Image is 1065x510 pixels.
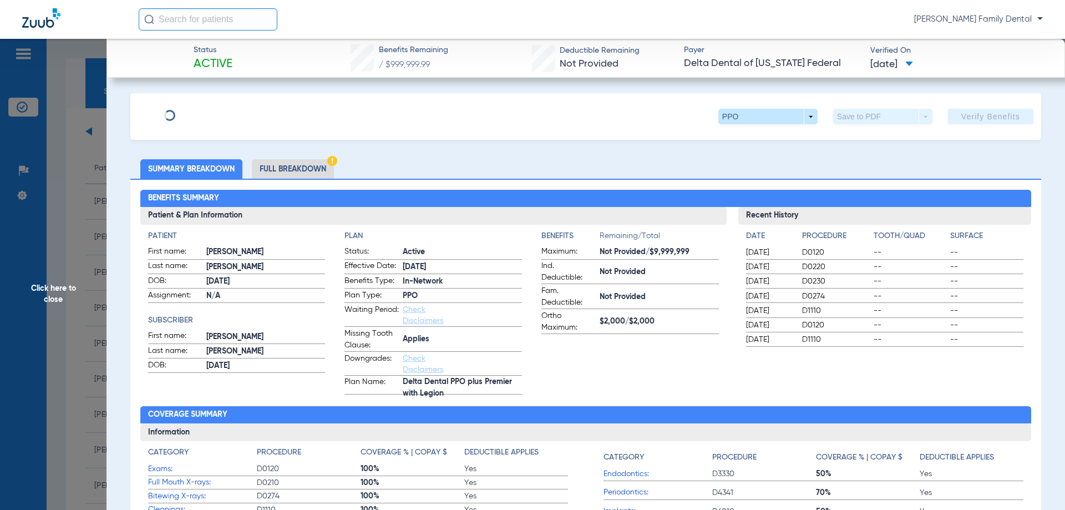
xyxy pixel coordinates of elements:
span: -- [950,320,1023,331]
span: 100% [361,491,464,502]
h4: Date [746,230,793,242]
span: [PERSON_NAME] [206,331,326,343]
span: Plan Type: [344,290,399,303]
span: Fam. Deductible: [541,285,596,309]
iframe: Chat Widget [1010,457,1065,510]
span: D1110 [802,305,870,316]
span: -- [874,247,947,258]
span: Downgrades: [344,353,399,375]
app-breakdown-title: Plan [344,230,522,242]
span: Status [194,44,232,56]
h4: Coverage % | Copay $ [361,447,447,458]
app-breakdown-title: Category [148,447,257,462]
span: Missing Tooth Clause: [344,328,399,351]
span: D0120 [802,247,870,258]
span: DOB: [148,275,202,289]
span: -- [874,334,947,345]
span: [PERSON_NAME] Family Dental [914,14,1043,25]
span: Maximum: [541,246,596,259]
app-breakdown-title: Procedure [712,447,816,467]
span: [PERSON_NAME] [206,346,326,357]
span: D0210 [257,477,361,488]
span: Last name: [148,260,202,274]
h4: Coverage % | Copay $ [816,452,902,463]
h3: Patient & Plan Information [140,207,727,225]
span: Delta Dental PPO plus Premier with Legion [403,382,522,394]
span: D4341 [712,487,816,498]
span: Delta Dental of [US_STATE] Federal [684,57,861,70]
span: [DATE] [403,261,522,273]
span: -- [874,261,947,272]
span: Not Provided [560,59,618,69]
span: -- [874,291,947,302]
span: -- [874,305,947,316]
span: Yes [464,477,568,488]
span: Effective Date: [344,260,399,274]
span: D3330 [712,468,816,479]
h4: Category [603,452,644,463]
button: PPO [718,109,818,124]
h4: Procedure [712,452,757,463]
span: Verified On [870,45,1047,57]
h2: Benefits Summary [140,190,1032,208]
span: D0120 [257,463,361,474]
span: [DATE] [746,305,793,316]
app-breakdown-title: Procedure [802,230,870,246]
span: D0220 [802,261,870,272]
h4: Surface [950,230,1023,242]
app-breakdown-title: Date [746,230,793,246]
app-breakdown-title: Deductible Applies [920,447,1023,467]
span: Deductible Remaining [560,45,640,57]
span: D0120 [802,320,870,331]
span: 100% [361,463,464,474]
span: D0274 [257,491,361,502]
li: Summary Breakdown [140,159,242,179]
span: First name: [148,246,202,259]
span: PPO [403,290,522,302]
app-breakdown-title: Patient [148,230,326,242]
span: Applies [403,334,522,345]
span: Status: [344,246,399,259]
span: D0274 [802,291,870,302]
span: Not Provided/$9,999,999 [600,246,719,258]
app-breakdown-title: Coverage % | Copay $ [361,447,464,462]
span: -- [950,334,1023,345]
h4: Procedure [257,447,301,458]
app-breakdown-title: Category [603,447,712,467]
span: Yes [464,491,568,502]
span: [DATE] [746,320,793,331]
h4: Benefits [541,230,600,242]
span: [PERSON_NAME] [206,261,326,273]
span: [DATE] [206,276,326,287]
span: [DATE] [746,276,793,287]
h4: Tooth/Quad [874,230,947,242]
span: -- [950,291,1023,302]
span: [DATE] [746,261,793,272]
a: Check Disclaimers [403,306,443,325]
span: [DATE] [746,247,793,258]
span: -- [874,276,947,287]
span: $2,000/$2,000 [600,316,719,327]
span: Active [403,246,522,258]
span: 70% [816,487,920,498]
span: D1110 [802,334,870,345]
span: Ortho Maximum: [541,310,596,334]
span: -- [874,320,947,331]
img: Search Icon [144,14,154,24]
span: [DATE] [206,360,326,372]
span: [PERSON_NAME] [206,246,326,258]
span: Remaining/Total [600,230,719,246]
h2: Coverage Summary [140,406,1032,424]
h3: Information [140,423,1032,441]
img: Zuub Logo [22,8,60,28]
span: Plan Name: [344,376,399,394]
span: 50% [816,468,920,479]
span: Ind. Deductible: [541,260,596,284]
h4: Deductible Applies [464,447,539,458]
span: In-Network [403,276,522,287]
span: Not Provided [600,266,719,278]
span: Active [194,57,232,72]
h4: Subscriber [148,315,326,326]
span: Full Mouth X-rays: [148,477,257,488]
span: Yes [920,468,1023,479]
